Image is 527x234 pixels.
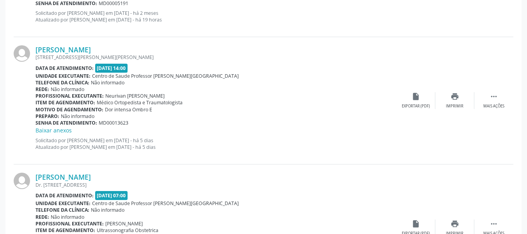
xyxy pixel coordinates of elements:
b: Telefone da clínica: [35,207,89,213]
b: Profissional executante: [35,93,104,99]
img: img [14,45,30,62]
p: Solicitado por [PERSON_NAME] em [DATE] - há 5 dias Atualizado por [PERSON_NAME] em [DATE] - há 5 ... [35,137,396,150]
i: print [451,220,459,228]
b: Data de atendimento: [35,65,94,71]
span: Dor intensa Ombro E [105,106,152,113]
img: img [14,173,30,189]
b: Unidade executante: [35,200,90,207]
i: print [451,92,459,101]
p: Solicitado por [PERSON_NAME] em [DATE] - há 2 meses Atualizado por [PERSON_NAME] em [DATE] - há 1... [35,10,396,23]
b: Item de agendamento: [35,227,95,234]
span: Não informado [61,113,94,120]
i:  [490,92,498,101]
span: [PERSON_NAME] [105,220,143,227]
span: Neurivan [PERSON_NAME] [105,93,165,99]
b: Senha de atendimento: [35,120,97,126]
b: Rede: [35,214,49,220]
a: [PERSON_NAME] [35,45,91,54]
i: insert_drive_file [412,220,420,228]
span: Ultrassonografia Obstetrica [97,227,158,234]
span: MD00013623 [99,120,128,126]
span: Centro de Saude Professor [PERSON_NAME][GEOGRAPHIC_DATA] [92,73,239,79]
b: Motivo de agendamento: [35,106,103,113]
div: Dr. [STREET_ADDRESS] [35,182,396,188]
b: Preparo: [35,113,59,120]
b: Telefone da clínica: [35,79,89,86]
span: Não informado [51,214,84,220]
span: Não informado [51,86,84,93]
b: Rede: [35,86,49,93]
div: Exportar (PDF) [402,104,430,109]
span: [DATE] 07:00 [95,191,128,200]
span: [DATE] 14:00 [95,64,128,73]
i: insert_drive_file [412,92,420,101]
span: Não informado [91,79,124,86]
div: Mais ações [483,104,504,109]
b: Profissional executante: [35,220,104,227]
i:  [490,220,498,228]
b: Unidade executante: [35,73,90,79]
b: Item de agendamento: [35,99,95,106]
div: [STREET_ADDRESS][PERSON_NAME][PERSON_NAME] [35,54,396,61]
a: [PERSON_NAME] [35,173,91,181]
b: Data de atendimento: [35,192,94,199]
a: Baixar anexos [35,127,72,134]
span: Centro de Saude Professor [PERSON_NAME][GEOGRAPHIC_DATA] [92,200,239,207]
div: Imprimir [446,104,463,109]
span: Não informado [91,207,124,213]
span: Médico Ortopedista e Traumatologista [97,99,183,106]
